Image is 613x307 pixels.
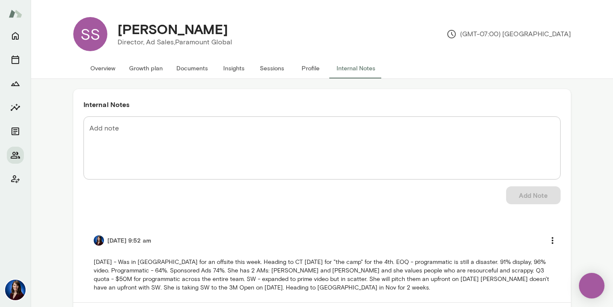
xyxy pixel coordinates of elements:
[118,37,232,47] p: Director, Ad Sales, Paramount Global
[446,29,571,39] p: (GMT-07:00) [GEOGRAPHIC_DATA]
[7,51,24,68] button: Sessions
[215,58,253,78] button: Insights
[107,236,151,245] h6: [DATE] 9:52 am
[291,58,330,78] button: Profile
[544,232,561,249] button: more
[253,58,291,78] button: Sessions
[122,58,170,78] button: Growth plan
[83,99,561,110] h6: Internal Notes
[330,58,382,78] button: Internal Notes
[83,58,122,78] button: Overview
[73,17,107,51] div: SS
[118,21,228,37] h4: [PERSON_NAME]
[170,58,215,78] button: Documents
[7,99,24,116] button: Insights
[9,6,22,22] img: Mento
[94,235,104,246] img: Julie Rollauer
[7,171,24,188] button: Client app
[7,75,24,92] button: Growth Plan
[7,27,24,44] button: Home
[5,280,26,300] img: Julie Rollauer
[7,147,24,164] button: Members
[94,258,550,292] p: [DATE] - Was in [GEOGRAPHIC_DATA] for an offsite this week. Heading to CT [DATE] for "the camp" f...
[7,123,24,140] button: Documents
